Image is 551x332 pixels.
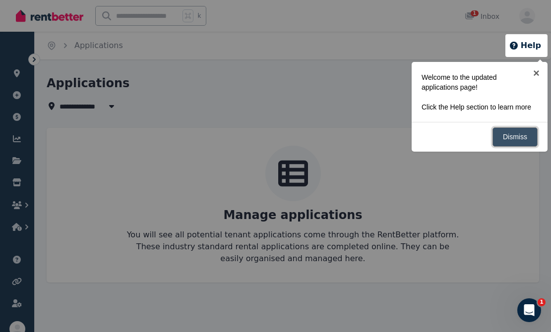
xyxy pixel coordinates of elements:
[538,298,546,306] span: 1
[517,298,541,322] iframe: Intercom live chat
[422,72,532,92] p: Welcome to the updated applications page!
[422,102,532,112] p: Click the Help section to learn more
[492,127,538,147] a: Dismiss
[525,62,548,84] a: ×
[509,40,541,52] button: Help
